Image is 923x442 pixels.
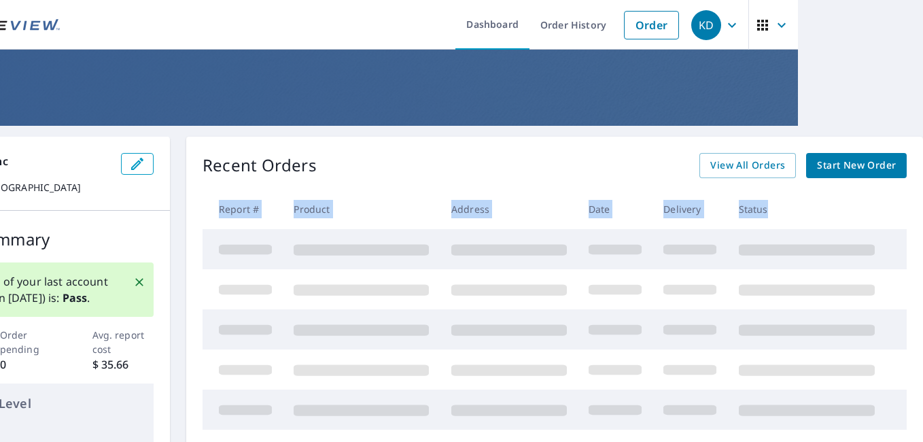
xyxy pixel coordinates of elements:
[624,11,679,39] a: Order
[92,356,154,373] p: $ 35.66
[283,189,440,229] th: Product
[440,189,578,229] th: Address
[203,153,317,178] p: Recent Orders
[817,157,896,174] span: Start New Order
[652,189,727,229] th: Delivery
[699,153,796,178] a: View All Orders
[130,273,148,291] button: Close
[203,189,283,229] th: Report #
[578,189,652,229] th: Date
[728,189,886,229] th: Status
[691,10,721,40] div: KD
[710,157,785,174] span: View All Orders
[806,153,907,178] a: Start New Order
[92,328,154,356] p: Avg. report cost
[63,290,88,305] b: Pass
